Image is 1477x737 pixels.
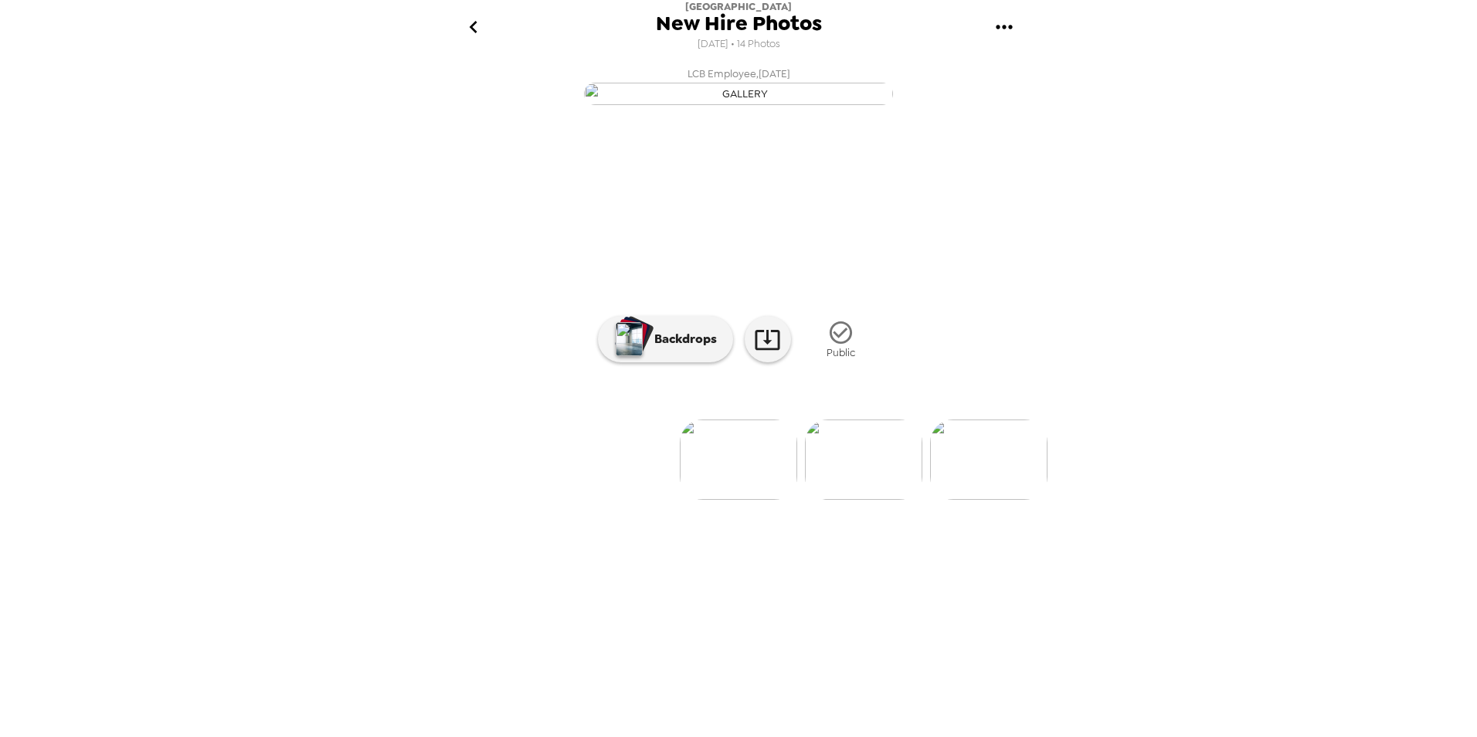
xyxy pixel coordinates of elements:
[647,330,717,348] p: Backdrops
[698,34,780,55] span: [DATE] • 14 Photos
[598,316,733,362] button: Backdrops
[930,419,1047,500] img: gallery
[827,346,855,359] span: Public
[805,419,922,500] img: gallery
[656,13,822,34] span: New Hire Photos
[448,2,498,53] button: go back
[584,83,893,105] img: gallery
[680,419,797,500] img: gallery
[979,2,1029,53] button: gallery menu
[430,60,1047,110] button: LCB Employee,[DATE]
[688,65,790,83] span: LCB Employee , [DATE]
[803,311,880,368] button: Public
